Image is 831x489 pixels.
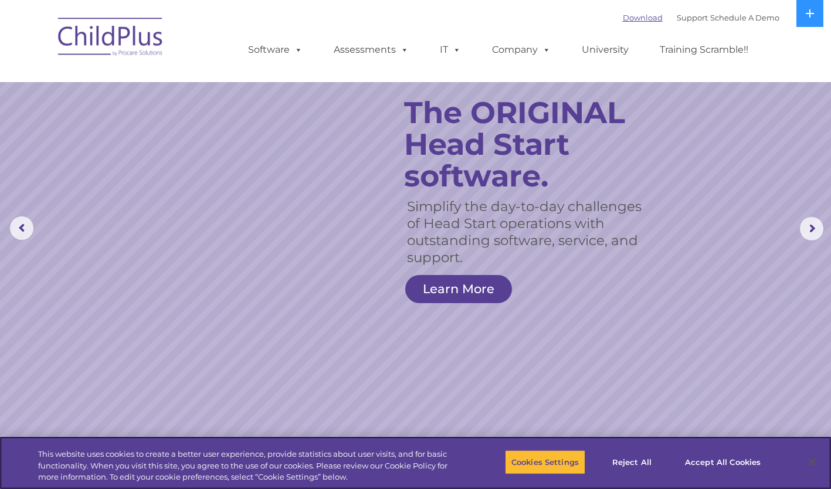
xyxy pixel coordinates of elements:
[52,9,169,68] img: ChildPlus by Procare Solutions
[623,13,663,22] a: Download
[236,38,314,62] a: Software
[799,449,825,475] button: Close
[480,38,562,62] a: Company
[677,13,708,22] a: Support
[595,450,669,474] button: Reject All
[623,13,779,22] font: |
[710,13,779,22] a: Schedule A Demo
[407,198,650,266] rs-layer: Simplify the day-to-day challenges of Head Start operations with outstanding software, service, a...
[38,449,457,483] div: This website uses cookies to create a better user experience, provide statistics about user visit...
[679,450,767,474] button: Accept All Cookies
[648,38,760,62] a: Training Scramble!!
[405,275,512,303] a: Learn More
[570,38,640,62] a: University
[163,125,213,134] span: Phone number
[163,77,199,86] span: Last name
[322,38,420,62] a: Assessments
[428,38,473,62] a: IT
[404,97,663,192] rs-layer: The ORIGINAL Head Start software.
[505,450,585,474] button: Cookies Settings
